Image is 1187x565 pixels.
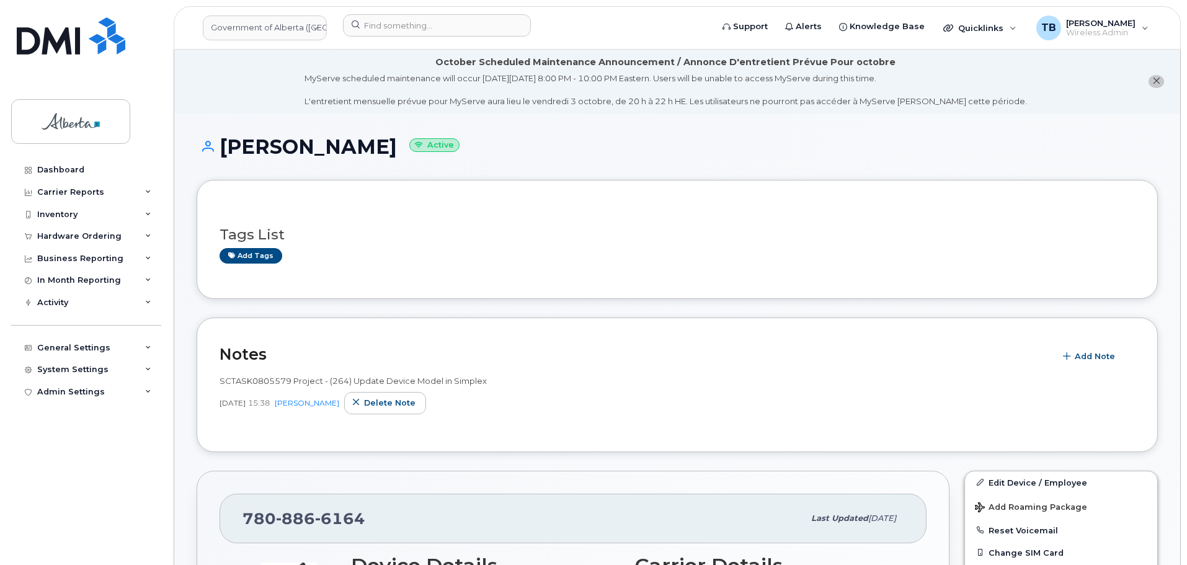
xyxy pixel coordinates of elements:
button: Change SIM Card [965,541,1157,564]
span: 15:38 [248,398,270,408]
span: 886 [276,509,315,528]
span: Add Note [1075,350,1115,362]
h2: Notes [220,345,1049,363]
div: MyServe scheduled maintenance will occur [DATE][DATE] 8:00 PM - 10:00 PM Eastern. Users will be u... [305,73,1027,107]
span: SCTASK0805579 Project - (264) Update Device Model in Simplex [220,376,487,386]
h1: [PERSON_NAME] [197,136,1158,158]
span: [DATE] [220,398,246,408]
span: [DATE] [868,514,896,523]
div: October Scheduled Maintenance Announcement / Annonce D'entretient Prévue Pour octobre [435,56,896,69]
span: Last updated [811,514,868,523]
small: Active [409,138,460,153]
button: Add Note [1055,345,1126,368]
span: Add Roaming Package [975,502,1087,514]
button: Add Roaming Package [965,494,1157,519]
a: [PERSON_NAME] [275,398,339,407]
button: close notification [1149,75,1164,88]
a: Add tags [220,248,282,264]
h3: Tags List [220,227,1135,242]
button: Delete note [344,392,426,414]
span: 780 [242,509,365,528]
a: Edit Device / Employee [965,471,1157,494]
span: 6164 [315,509,365,528]
button: Reset Voicemail [965,519,1157,541]
span: Delete note [364,397,416,409]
